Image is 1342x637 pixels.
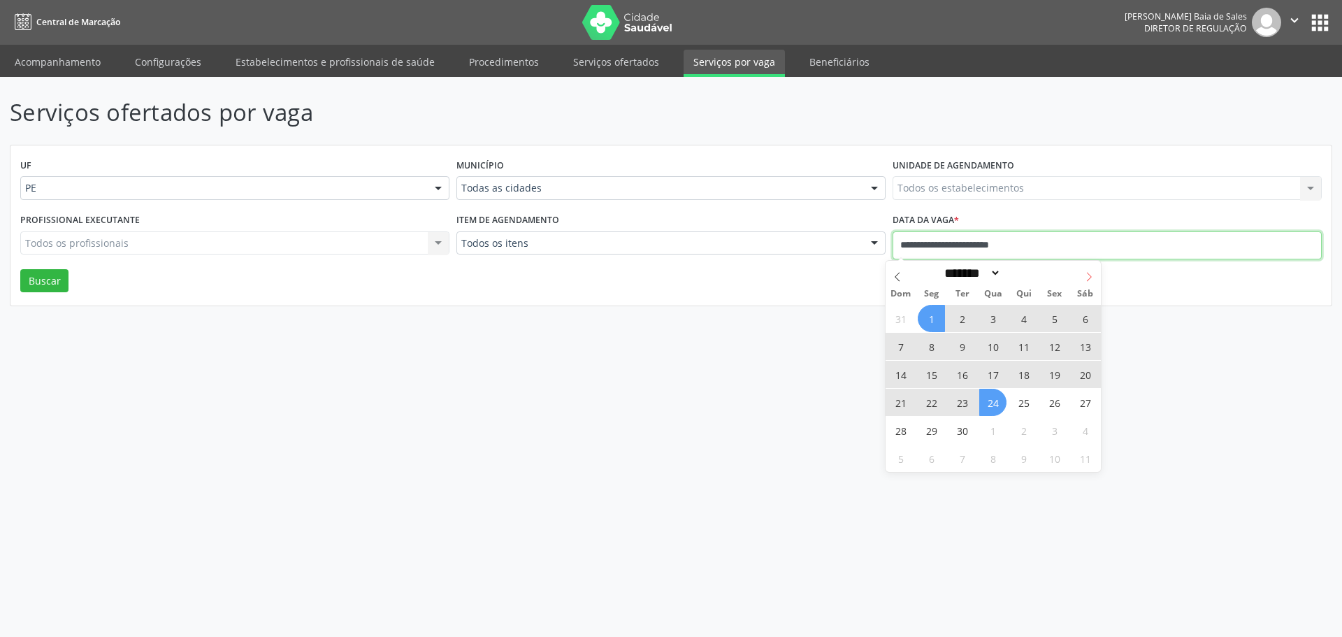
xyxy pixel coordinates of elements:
label: Item de agendamento [456,210,559,231]
span: Outubro 10, 2025 [1041,445,1068,472]
span: Setembro 11, 2025 [1010,333,1037,360]
span: Setembro 25, 2025 [1010,389,1037,416]
span: Setembro 22, 2025 [918,389,945,416]
span: Setembro 7, 2025 [887,333,914,360]
span: PE [25,181,421,195]
a: Beneficiários [800,50,879,74]
input: Year [1001,266,1047,280]
span: Qua [978,289,1009,299]
span: Outubro 8, 2025 [979,445,1006,472]
label: Data da vaga [893,210,959,231]
span: Seg [916,289,947,299]
span: Setembro 15, 2025 [918,361,945,388]
span: Central de Marcação [36,16,120,28]
span: Setembro 4, 2025 [1010,305,1037,332]
span: Diretor de regulação [1144,22,1247,34]
span: Setembro 29, 2025 [918,417,945,444]
span: Qui [1009,289,1039,299]
span: Setembro 1, 2025 [918,305,945,332]
span: Setembro 28, 2025 [887,417,914,444]
span: Sex [1039,289,1070,299]
div: [PERSON_NAME] Baia de Sales [1125,10,1247,22]
span: Setembro 2, 2025 [948,305,976,332]
a: Central de Marcação [10,10,120,34]
span: Outubro 11, 2025 [1072,445,1099,472]
span: Setembro 12, 2025 [1041,333,1068,360]
span: Setembro 26, 2025 [1041,389,1068,416]
span: Setembro 30, 2025 [948,417,976,444]
span: Setembro 13, 2025 [1072,333,1099,360]
span: Outubro 1, 2025 [979,417,1006,444]
span: Sáb [1070,289,1101,299]
p: Serviços ofertados por vaga [10,95,935,130]
span: Outubro 5, 2025 [887,445,914,472]
span: Setembro 23, 2025 [948,389,976,416]
span: Setembro 19, 2025 [1041,361,1068,388]
span: Setembro 20, 2025 [1072,361,1099,388]
button: apps [1308,10,1332,35]
span: Setembro 21, 2025 [887,389,914,416]
span: Todas as cidades [461,181,857,195]
a: Acompanhamento [5,50,110,74]
span: Outubro 9, 2025 [1010,445,1037,472]
span: Ter [947,289,978,299]
span: Outubro 4, 2025 [1072,417,1099,444]
button: Buscar [20,269,68,293]
a: Serviços ofertados [563,50,669,74]
label: Unidade de agendamento [893,155,1014,177]
span: Outubro 6, 2025 [918,445,945,472]
span: Setembro 16, 2025 [948,361,976,388]
span: Todos os itens [461,236,857,250]
a: Estabelecimentos e profissionais de saúde [226,50,445,74]
label: Município [456,155,504,177]
a: Serviços por vaga [684,50,785,77]
i:  [1287,13,1302,28]
button:  [1281,8,1308,37]
span: Setembro 6, 2025 [1072,305,1099,332]
span: Dom [886,289,916,299]
a: Configurações [125,50,211,74]
select: Month [939,266,1001,280]
span: Agosto 31, 2025 [887,305,914,332]
label: UF [20,155,31,177]
label: Profissional executante [20,210,140,231]
span: Setembro 9, 2025 [948,333,976,360]
span: Outubro 3, 2025 [1041,417,1068,444]
span: Setembro 10, 2025 [979,333,1006,360]
span: Setembro 14, 2025 [887,361,914,388]
span: Setembro 17, 2025 [979,361,1006,388]
span: Outubro 7, 2025 [948,445,976,472]
span: Outubro 2, 2025 [1010,417,1037,444]
span: Setembro 24, 2025 [979,389,1006,416]
span: Setembro 27, 2025 [1072,389,1099,416]
img: img [1252,8,1281,37]
a: Procedimentos [459,50,549,74]
span: Setembro 3, 2025 [979,305,1006,332]
span: Setembro 18, 2025 [1010,361,1037,388]
span: Setembro 8, 2025 [918,333,945,360]
span: Setembro 5, 2025 [1041,305,1068,332]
